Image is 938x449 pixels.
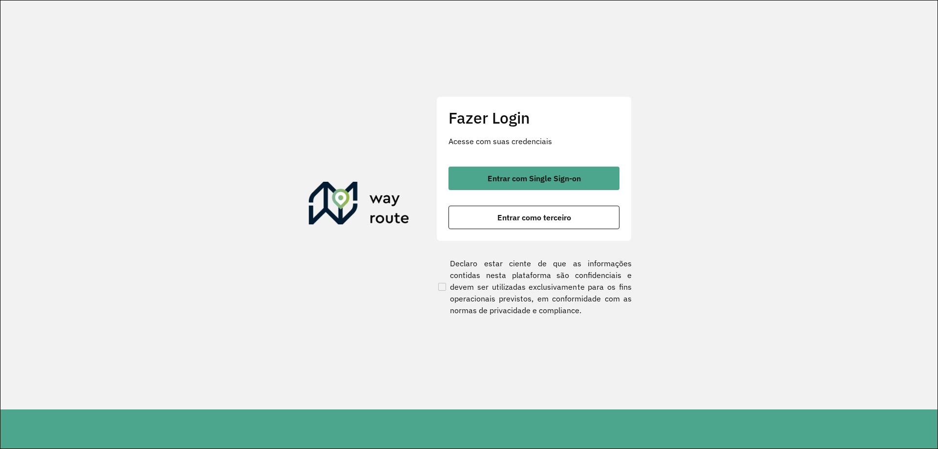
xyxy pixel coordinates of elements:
h2: Fazer Login [448,108,619,127]
label: Declaro estar ciente de que as informações contidas nesta plataforma são confidenciais e devem se... [436,257,632,316]
button: button [448,167,619,190]
span: Entrar com Single Sign-on [488,174,581,182]
span: Entrar como terceiro [497,214,571,221]
button: button [448,206,619,229]
img: Roteirizador AmbevTech [309,182,409,229]
p: Acesse com suas credenciais [448,135,619,147]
